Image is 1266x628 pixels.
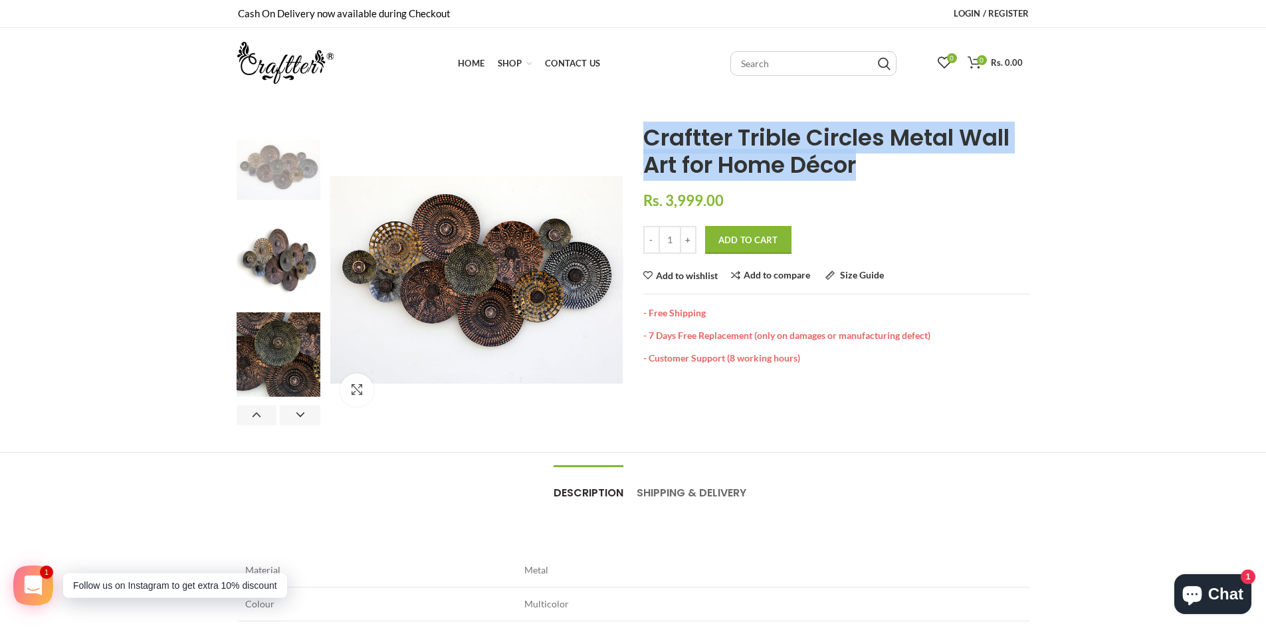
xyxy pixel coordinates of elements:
span: Craftter Trible Circles Metal Wall Art for Home Décor [643,122,1009,181]
span: Shop [498,58,522,68]
span: Contact Us [545,58,600,68]
span: Size Guide [840,269,884,280]
button: Add to Cart [705,226,791,254]
input: + [680,226,696,254]
span: Home [458,58,484,68]
span: Login / Register [954,8,1029,19]
span: Multicolor [524,598,569,609]
input: Search [730,51,897,76]
a: Home [451,50,491,76]
span: 0 [947,53,957,63]
span: 0 [977,55,987,65]
span: Shipping & Delivery [637,485,746,500]
span: Colour [245,598,274,609]
button: Previous [237,405,277,425]
a: 0 Rs. 0.00 [961,50,1029,76]
a: Size Guide [825,270,884,280]
a: Shipping & Delivery [637,466,746,507]
img: CMWA-224-2_150x_crop_center.jpg [237,125,321,209]
input: - [643,226,660,254]
img: CMWA-224-4_150x_crop_center.jpg [237,312,321,397]
span: Add to wishlist [656,271,718,280]
inbox-online-store-chat: Shopify online store chat [1170,574,1255,617]
img: craftter.com [237,42,334,84]
button: Next [280,405,320,425]
span: Add to compare [744,269,810,280]
span: Rs. 3,999.00 [643,191,724,209]
span: Metal [524,564,548,576]
a: Contact Us [538,50,607,76]
span: Material [245,564,280,576]
input: Search [878,57,891,70]
div: - Free Shipping - 7 Days Free Replacement (only on damages or manufacturing defect) - Customer Su... [643,294,1029,364]
a: Add to wishlist [643,271,718,280]
a: Description [554,466,623,507]
span: Description [554,485,623,500]
img: CMWA-224-3_150x_crop_center.jpg [237,219,321,303]
a: 0 [931,50,958,76]
span: Rs. 0.00 [991,57,1023,68]
a: Add to compare [731,270,810,280]
a: Shop [491,50,538,76]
